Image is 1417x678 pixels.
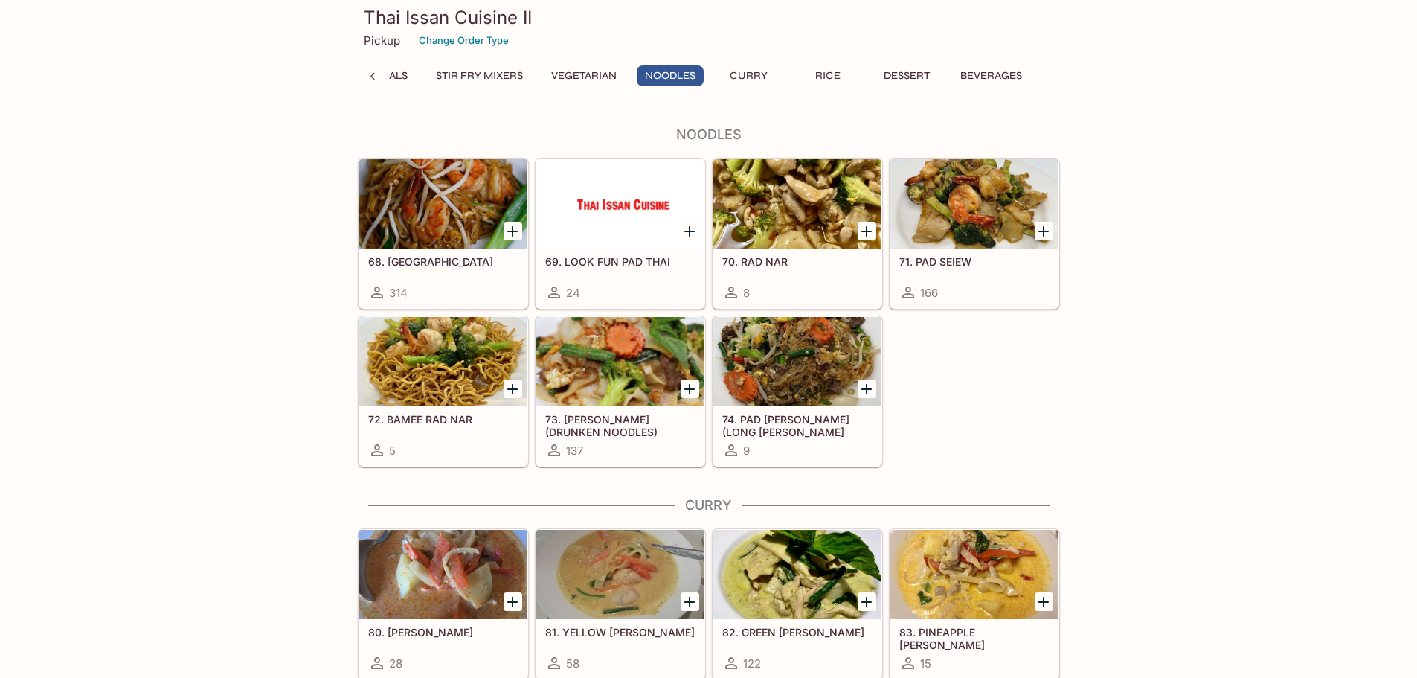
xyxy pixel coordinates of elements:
[536,159,704,249] div: 69. LOOK FUN PAD THAI
[359,159,527,249] div: 68. PAD THAI
[359,530,527,619] div: 80. MASAMAN CURRY
[890,530,1058,619] div: 83. PINEAPPLE CURRY
[504,222,522,240] button: Add 68. PAD THAI
[899,255,1050,268] h5: 71. PAD SEIEW
[1035,592,1053,611] button: Add 83. PINEAPPLE CURRY
[743,286,750,300] span: 8
[359,316,528,467] a: 72. BAMEE RAD NAR5
[713,316,882,467] a: 74. PAD [PERSON_NAME] (LONG [PERSON_NAME] NOODLE)9
[359,317,527,406] div: 72. BAMEE RAD NAR
[722,413,873,438] h5: 74. PAD [PERSON_NAME] (LONG [PERSON_NAME] NOODLE)
[743,444,750,458] span: 9
[358,127,1060,143] h4: Noodles
[713,530,881,619] div: 82. GREEN CURRY
[713,317,881,406] div: 74. PAD WOON SEN (LONG RICE NOODLE)
[794,65,861,86] button: Rice
[536,530,704,619] div: 81. YELLOW CURRY
[890,159,1059,309] a: 71. PAD SEIEW166
[428,65,531,86] button: Stir Fry Mixers
[368,626,518,639] h5: 80. [PERSON_NAME]
[899,626,1050,650] h5: 83. PINEAPPLE [PERSON_NAME]
[368,255,518,268] h5: 68. [GEOGRAPHIC_DATA]
[364,33,400,48] p: Pickup
[566,444,583,458] span: 137
[368,413,518,426] h5: 72. BAMEE RAD NAR
[389,656,402,671] span: 28
[545,626,695,639] h5: 81. YELLOW [PERSON_NAME]
[681,380,699,398] button: Add 73. KEE MAO (DRUNKEN NOODLES)
[566,286,580,300] span: 24
[952,65,1030,86] button: Beverages
[873,65,940,86] button: Dessert
[1035,222,1053,240] button: Add 71. PAD SEIEW
[359,159,528,309] a: 68. [GEOGRAPHIC_DATA]314
[536,159,705,309] a: 69. LOOK FUN PAD THAI24
[920,286,938,300] span: 166
[364,6,1054,29] h3: Thai Issan Cuisine II
[681,592,699,611] button: Add 81. YELLOW CURRY
[504,592,522,611] button: Add 80. MASAMAN CURRY
[566,656,579,671] span: 58
[858,380,876,398] button: Add 74. PAD WOON SEN (LONG RICE NOODLE)
[713,159,881,249] div: 70. RAD NAR
[716,65,783,86] button: Curry
[543,65,625,86] button: Vegetarian
[743,656,761,671] span: 122
[858,222,876,240] button: Add 70. RAD NAR
[858,592,876,611] button: Add 82. GREEN CURRY
[545,255,695,268] h5: 69. LOOK FUN PAD THAI
[536,316,705,467] a: 73. [PERSON_NAME] (DRUNKEN NOODLES)137
[722,255,873,268] h5: 70. RAD NAR
[536,317,704,406] div: 73. KEE MAO (DRUNKEN NOODLES)
[358,497,1060,514] h4: Curry
[681,222,699,240] button: Add 69. LOOK FUN PAD THAI
[545,413,695,438] h5: 73. [PERSON_NAME] (DRUNKEN NOODLES)
[637,65,704,86] button: Noodles
[412,29,515,52] button: Change Order Type
[389,286,408,300] span: 314
[389,444,396,458] span: 5
[890,159,1058,249] div: 71. PAD SEIEW
[722,626,873,639] h5: 82. GREEN [PERSON_NAME]
[920,656,931,671] span: 15
[504,380,522,398] button: Add 72. BAMEE RAD NAR
[713,159,882,309] a: 70. RAD NAR8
